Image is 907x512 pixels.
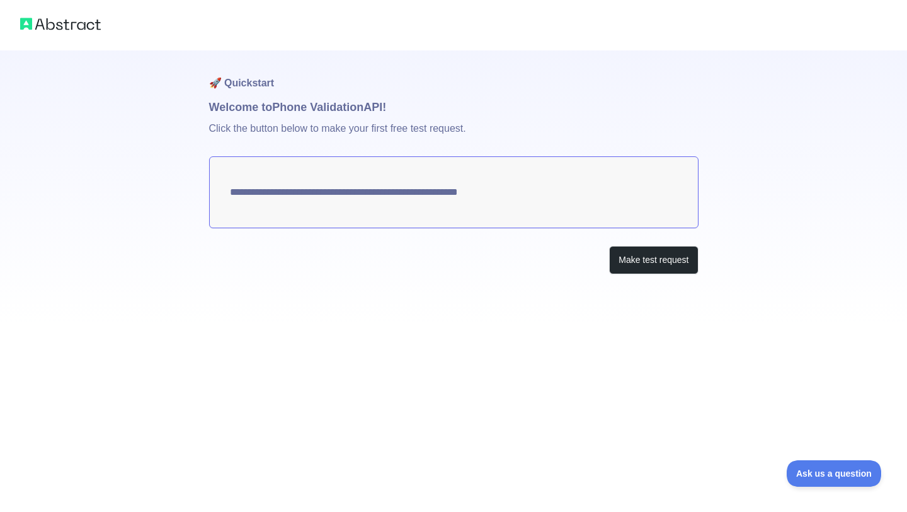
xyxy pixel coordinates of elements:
[209,50,699,98] h1: 🚀 Quickstart
[20,15,101,33] img: Abstract logo
[209,98,699,116] h1: Welcome to Phone Validation API!
[609,246,698,274] button: Make test request
[787,460,882,487] iframe: Toggle Customer Support
[209,116,699,156] p: Click the button below to make your first free test request.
